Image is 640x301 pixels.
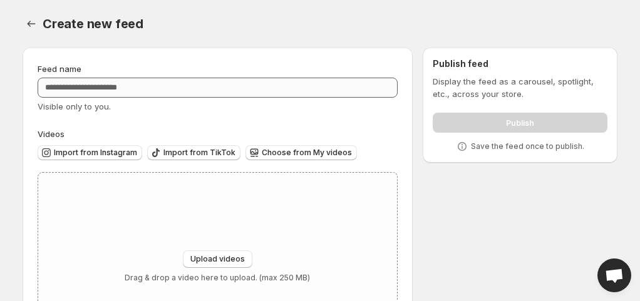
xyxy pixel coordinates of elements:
span: Upload videos [190,254,245,264]
button: Import from Instagram [38,145,142,160]
h2: Publish feed [433,58,607,70]
button: Upload videos [183,250,252,268]
span: Import from TikTok [163,148,235,158]
button: Import from TikTok [147,145,240,160]
button: Choose from My videos [245,145,357,160]
span: Create new feed [43,16,143,31]
button: Settings [23,15,40,33]
span: Choose from My videos [262,148,352,158]
span: Videos [38,129,65,139]
span: Import from Instagram [54,148,137,158]
p: Drag & drop a video here to upload. (max 250 MB) [125,273,310,283]
p: Display the feed as a carousel, spotlight, etc., across your store. [433,75,607,100]
p: Save the feed once to publish. [471,141,584,151]
div: Open chat [597,258,631,292]
span: Feed name [38,64,81,74]
span: Visible only to you. [38,101,111,111]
